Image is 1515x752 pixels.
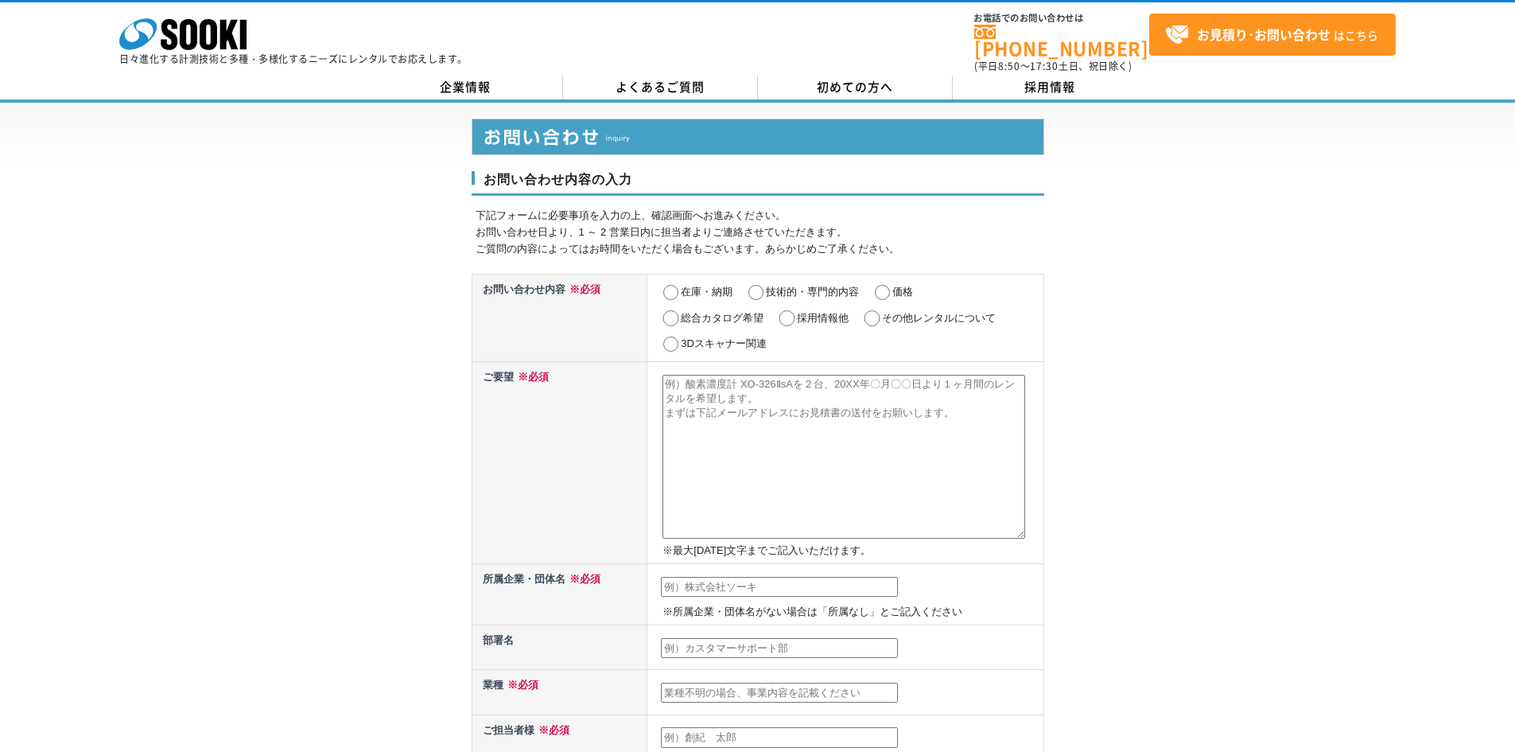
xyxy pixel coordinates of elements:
[534,724,569,736] span: ※必須
[681,337,767,349] label: 3Dスキャナー関連
[563,76,758,99] a: よくあるご質問
[882,312,996,324] label: その他レンタルについて
[472,171,1044,197] h3: お問い合わせ内容の入力
[1030,59,1059,73] span: 17:30
[514,371,549,383] span: ※必須
[472,564,647,625] th: 所属企業・団体名
[565,283,600,295] span: ※必須
[974,59,1132,73] span: (平日 ～ 土日、祝日除く)
[368,76,563,99] a: 企業情報
[662,604,1039,621] p: ※所属企業・団体名がない場合は「所属なし」とご記入ください
[503,679,538,691] span: ※必須
[681,312,763,324] label: 総合カタログ希望
[817,78,893,95] span: 初めての方へ
[565,573,600,585] span: ※必須
[662,543,1039,559] p: ※最大[DATE]文字までご記入いただけます。
[472,119,1044,155] img: お問い合わせ
[681,286,732,298] label: 在庫・納期
[472,361,647,563] th: ご要望
[472,670,647,715] th: 業種
[766,286,859,298] label: 技術的・専門的内容
[1149,14,1396,56] a: お見積り･お問い合わせはこちら
[1197,25,1330,44] strong: お見積り･お問い合わせ
[661,577,898,598] input: 例）株式会社ソーキ
[797,312,849,324] label: 採用情報他
[892,286,913,298] label: 価格
[974,25,1149,57] a: [PHONE_NUMBER]
[472,625,647,670] th: 部署名
[661,638,898,659] input: 例）カスタマーサポート部
[119,54,468,64] p: 日々進化する計測技術と多種・多様化するニーズにレンタルでお応えします。
[758,76,953,99] a: 初めての方へ
[953,76,1148,99] a: 採用情報
[974,14,1149,23] span: お電話でのお問い合わせは
[476,208,1044,257] p: 下記フォームに必要事項を入力の上、確認画面へお進みください。 お問い合わせ日より、1 ～ 2 営業日内に担当者よりご連絡させていただきます。 ご質問の内容によってはお時間をいただく場合もございま...
[1165,23,1378,47] span: はこちら
[661,683,898,703] input: 業種不明の場合、事業内容を記載ください
[661,727,898,748] input: 例）創紀 太郎
[472,274,647,361] th: お問い合わせ内容
[998,59,1020,73] span: 8:50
